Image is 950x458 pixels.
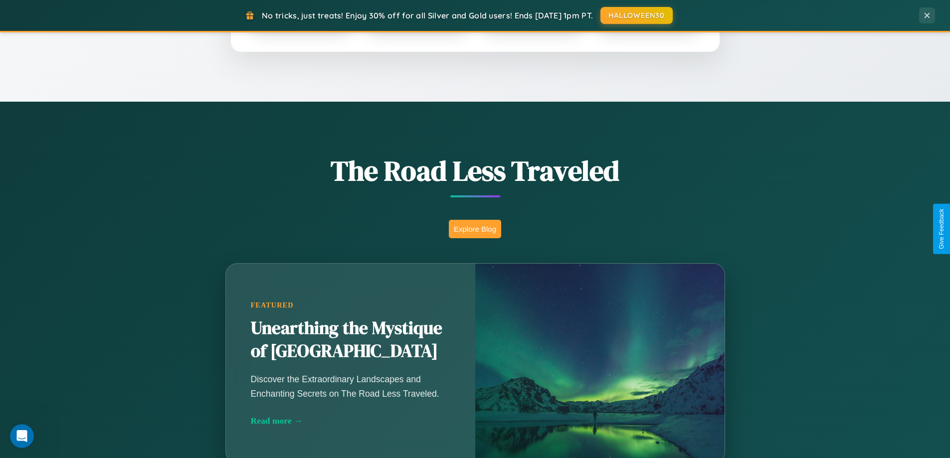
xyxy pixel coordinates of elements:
h2: Unearthing the Mystique of [GEOGRAPHIC_DATA] [251,317,450,363]
div: Read more → [251,416,450,426]
button: HALLOWEEN30 [600,7,673,24]
div: Featured [251,301,450,309]
h1: The Road Less Traveled [176,152,774,190]
p: Discover the Extraordinary Landscapes and Enchanting Secrets on The Road Less Traveled. [251,372,450,400]
iframe: Intercom live chat [10,424,34,448]
button: Explore Blog [449,220,501,238]
span: No tricks, just treats! Enjoy 30% off for all Silver and Gold users! Ends [DATE] 1pm PT. [262,10,593,20]
div: Give Feedback [938,209,945,249]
